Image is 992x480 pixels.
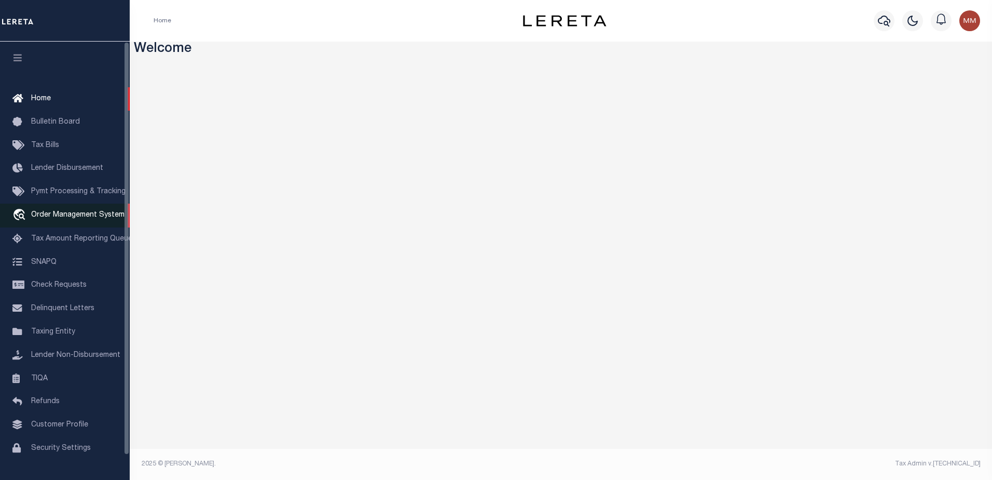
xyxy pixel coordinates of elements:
span: Lender Disbursement [31,165,103,172]
span: Home [31,95,51,102]
h3: Welcome [134,42,988,58]
span: Refunds [31,398,60,405]
div: 2025 © [PERSON_NAME]. [134,459,561,469]
span: Security Settings [31,445,91,452]
span: Delinquent Letters [31,305,94,312]
span: SNAPQ [31,258,57,265]
img: logo-dark.svg [523,15,606,26]
span: Bulletin Board [31,118,80,126]
span: Pymt Processing & Tracking [31,188,126,195]
i: travel_explore [12,209,29,222]
span: TIQA [31,375,48,382]
span: Check Requests [31,282,87,289]
span: Taxing Entity [31,328,75,336]
div: Tax Admin v.[TECHNICAL_ID] [569,459,981,469]
img: svg+xml;base64,PHN2ZyB4bWxucz0iaHR0cDovL3d3dy53My5vcmcvMjAwMC9zdmciIHBvaW50ZXItZXZlbnRzPSJub25lIi... [959,10,980,31]
span: Order Management System [31,211,125,219]
span: Tax Amount Reporting Queue [31,235,132,243]
span: Lender Non-Disbursement [31,352,120,359]
li: Home [154,16,171,25]
span: Tax Bills [31,142,59,149]
span: Customer Profile [31,421,88,429]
